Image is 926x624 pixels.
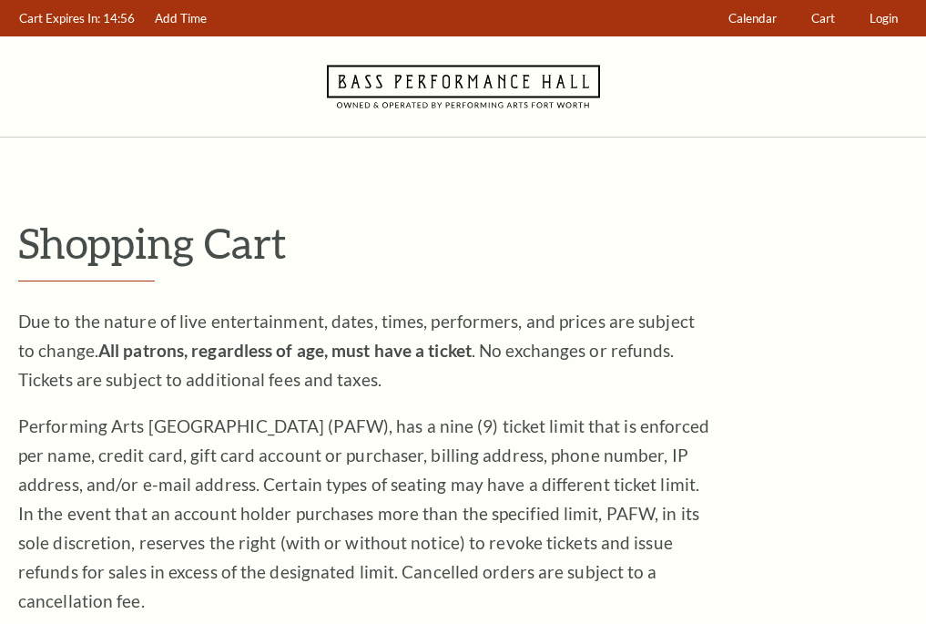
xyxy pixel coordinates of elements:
[720,1,786,36] a: Calendar
[98,340,472,361] strong: All patrons, regardless of age, must have a ticket
[728,11,777,26] span: Calendar
[803,1,844,36] a: Cart
[870,11,898,26] span: Login
[811,11,835,26] span: Cart
[147,1,216,36] a: Add Time
[19,11,100,26] span: Cart Expires In:
[103,11,135,26] span: 14:56
[18,311,695,390] span: Due to the nature of live entertainment, dates, times, performers, and prices are subject to chan...
[861,1,907,36] a: Login
[18,220,908,266] p: Shopping Cart
[18,412,710,616] p: Performing Arts [GEOGRAPHIC_DATA] (PAFW), has a nine (9) ticket limit that is enforced per name, ...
